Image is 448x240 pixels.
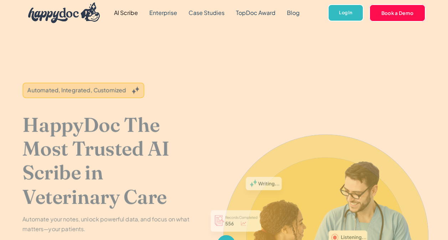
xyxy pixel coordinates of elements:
[28,2,100,23] img: HappyDoc Logo: A happy dog with his ear up, listening.
[27,86,126,95] div: Automated, Integrated, Customized
[22,113,204,208] h1: HappyDoc The Most Trusted AI Scribe in Veterinary Care
[22,214,194,234] p: Automate your notes, unlock powerful data, and focus on what matters—your patients.
[369,4,426,21] a: Book a Demo
[132,87,139,94] img: Grey sparkles.
[22,1,100,25] a: home
[328,4,363,22] a: Log In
